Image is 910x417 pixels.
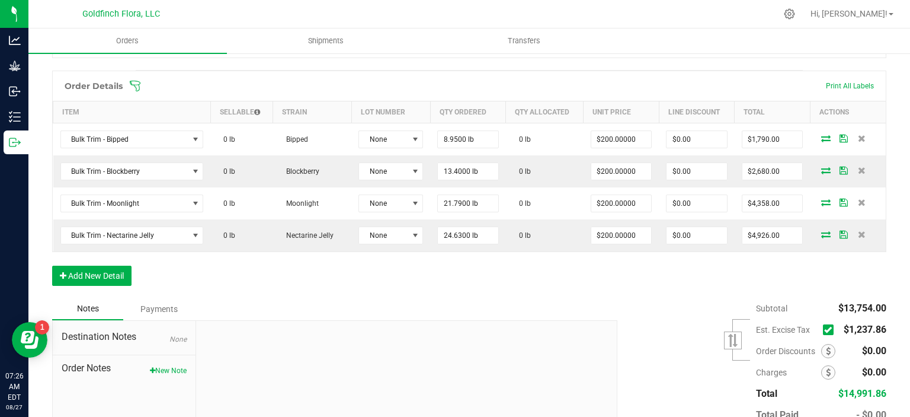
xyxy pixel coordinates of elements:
[61,227,188,244] span: Bulk Trim - Nectarine Jelly
[62,330,187,344] span: Destination Notes
[438,195,498,212] input: 0
[9,60,21,72] inline-svg: Grow
[591,195,652,212] input: 0
[659,101,735,123] th: Line Discount
[280,167,319,176] span: Blockberry
[667,163,727,180] input: 0
[359,195,408,212] span: None
[438,131,498,148] input: 0
[65,81,123,91] h1: Order Details
[52,298,123,320] div: Notes
[60,163,204,180] span: NO DATA FOUND
[35,320,49,335] iframe: Resource center unread badge
[100,36,155,46] span: Orders
[591,227,652,244] input: 0
[60,195,204,212] span: NO DATA FOUND
[61,163,188,180] span: Bulk Trim - Blockberry
[351,101,430,123] th: Lot Number
[584,101,659,123] th: Unit Price
[217,167,235,176] span: 0 lb
[210,101,273,123] th: Sellable
[28,28,227,53] a: Orders
[280,231,334,240] span: Nectarine Jelly
[823,321,839,338] span: Calculate excise tax
[62,361,187,375] span: Order Notes
[430,101,506,123] th: Qty Ordered
[667,131,727,148] input: 0
[853,231,870,238] span: Delete Order Detail
[742,227,803,244] input: 0
[438,227,498,244] input: 0
[835,199,853,206] span: Save Order Detail
[853,167,870,174] span: Delete Order Detail
[53,101,211,123] th: Item
[9,111,21,123] inline-svg: Inventory
[9,136,21,148] inline-svg: Outbound
[12,322,47,358] iframe: Resource center
[150,365,187,376] button: New Note
[425,28,624,53] a: Transfers
[742,131,803,148] input: 0
[862,367,886,378] span: $0.00
[359,227,408,244] span: None
[853,135,870,142] span: Delete Order Detail
[60,227,204,244] span: NO DATA FOUND
[838,388,886,399] span: $14,991.86
[280,135,308,144] span: Bipped
[359,131,408,148] span: None
[756,346,821,356] span: Order Discounts
[60,130,204,148] span: NO DATA FOUND
[273,101,352,123] th: Strain
[835,231,853,238] span: Save Order Detail
[756,368,821,377] span: Charges
[9,34,21,46] inline-svg: Analytics
[735,101,810,123] th: Total
[292,36,360,46] span: Shipments
[838,303,886,314] span: $13,754.00
[359,163,408,180] span: None
[835,167,853,174] span: Save Order Detail
[61,131,188,148] span: Bulk Trim - Bipped
[280,199,319,208] span: Moonlight
[9,85,21,97] inline-svg: Inbound
[835,135,853,142] span: Save Order Detail
[5,371,23,403] p: 07:26 AM EDT
[217,199,235,208] span: 0 lb
[513,167,531,176] span: 0 lb
[782,8,797,20] div: Manage settings
[591,131,652,148] input: 0
[756,388,777,399] span: Total
[810,101,886,123] th: Actions
[513,135,531,144] span: 0 lb
[853,199,870,206] span: Delete Order Detail
[810,9,887,18] span: Hi, [PERSON_NAME]!
[169,335,187,343] span: None
[756,304,787,313] span: Subtotal
[513,231,531,240] span: 0 lb
[61,195,188,212] span: Bulk Trim - Moonlight
[862,345,886,356] span: $0.00
[492,36,556,46] span: Transfers
[82,9,160,19] span: Goldfinch Flora, LLC
[667,195,727,212] input: 0
[438,163,498,180] input: 0
[591,163,652,180] input: 0
[756,325,818,335] span: Est. Excise Tax
[5,403,23,412] p: 08/27
[52,266,132,286] button: Add New Detail
[506,101,584,123] th: Qty Allocated
[742,163,803,180] input: 0
[667,227,727,244] input: 0
[217,135,235,144] span: 0 lb
[513,199,531,208] span: 0 lb
[217,231,235,240] span: 0 lb
[844,324,886,335] span: $1,237.86
[227,28,425,53] a: Shipments
[742,195,803,212] input: 0
[123,298,194,320] div: Payments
